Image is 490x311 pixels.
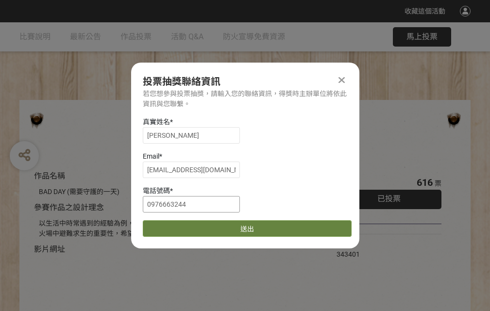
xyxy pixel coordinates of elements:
span: 已投票 [377,194,401,203]
button: 馬上投票 [393,27,451,47]
iframe: Facebook Share [362,239,411,249]
div: BAD DAY (需要守護的一天) [39,187,307,197]
a: 最新公告 [70,22,101,51]
a: 防火宣導免費資源 [223,22,285,51]
span: 活動 Q&A [171,32,203,41]
span: 收藏這個活動 [405,7,445,15]
span: 比賽說明 [19,32,51,41]
span: 參賽作品之設計理念 [34,203,104,212]
button: 送出 [143,220,352,237]
span: 616 [417,177,433,188]
span: 作品名稱 [34,171,65,180]
span: 影片網址 [34,245,65,254]
span: 最新公告 [70,32,101,41]
span: 馬上投票 [406,32,438,41]
div: 若您想參與投票抽獎，請輸入您的聯絡資訊，得獎時主辦單位將依此資訊與您聯繫。 [143,89,348,109]
span: 電話號碼 [143,187,170,195]
a: 比賽說明 [19,22,51,51]
div: 以生活中時常遇到的經驗為例，透過對比的方式宣傳住宅用火災警報器、家庭逃生計畫及火場中避難求生的重要性，希望透過趣味的短影音讓更多人認識到更多的防火觀念。 [39,218,307,239]
a: 活動 Q&A [171,22,203,51]
span: 作品投票 [120,32,152,41]
span: Email [143,152,159,160]
a: 作品投票 [120,22,152,51]
div: 投票抽獎聯絡資訊 [143,74,348,89]
span: 真實姓名 [143,118,170,126]
span: 票 [435,180,441,187]
span: 防火宣導免費資源 [223,32,285,41]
